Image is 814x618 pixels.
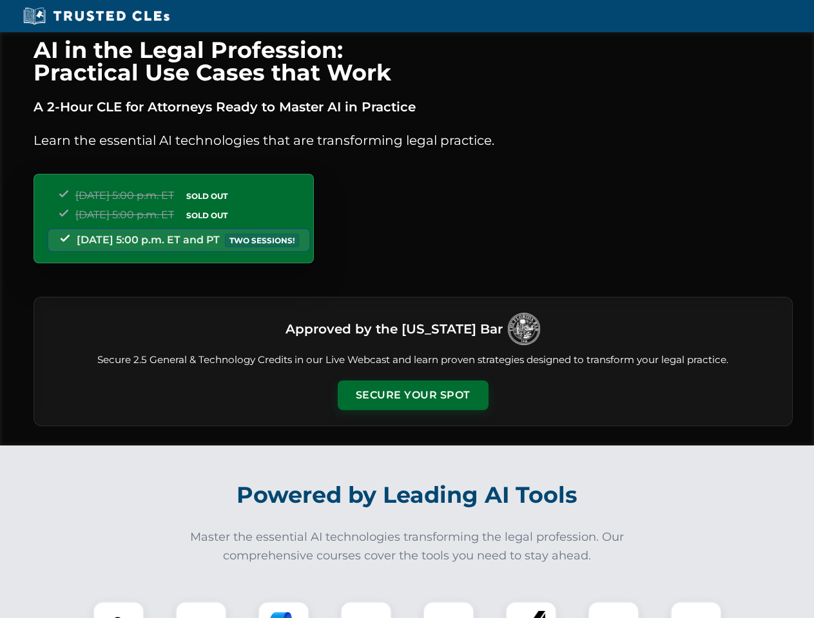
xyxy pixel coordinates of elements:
span: SOLD OUT [182,189,232,203]
p: Learn the essential AI technologies that are transforming legal practice. [34,130,793,151]
h1: AI in the Legal Profession: Practical Use Cases that Work [34,39,793,84]
p: A 2-Hour CLE for Attorneys Ready to Master AI in Practice [34,97,793,117]
p: Master the essential AI technologies transforming the legal profession. Our comprehensive courses... [182,528,633,565]
span: [DATE] 5:00 p.m. ET [75,209,174,221]
img: Logo [508,313,540,345]
p: Secure 2.5 General & Technology Credits in our Live Webcast and learn proven strategies designed ... [50,353,777,368]
h2: Powered by Leading AI Tools [50,473,764,518]
button: Secure Your Spot [338,380,489,410]
span: [DATE] 5:00 p.m. ET [75,189,174,201]
span: SOLD OUT [182,209,232,222]
h3: Approved by the [US_STATE] Bar [286,317,503,341]
img: Trusted CLEs [19,6,173,26]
